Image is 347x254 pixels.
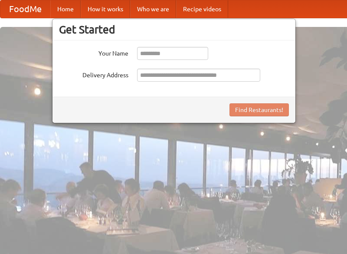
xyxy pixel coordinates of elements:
button: Find Restaurants! [229,103,289,116]
a: Who we are [130,0,176,18]
label: Your Name [59,47,128,58]
a: FoodMe [0,0,50,18]
a: How it works [81,0,130,18]
a: Home [50,0,81,18]
a: Recipe videos [176,0,228,18]
label: Delivery Address [59,69,128,79]
h3: Get Started [59,23,289,36]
